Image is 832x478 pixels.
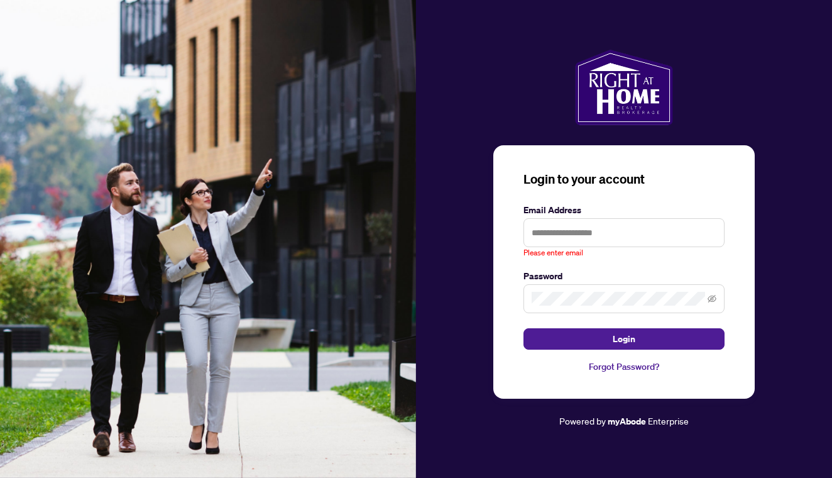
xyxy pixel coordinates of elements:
[708,294,716,303] span: eye-invisible
[523,170,725,188] h3: Login to your account
[523,360,725,374] a: Forgot Password?
[608,414,646,428] a: myAbode
[575,50,672,125] img: ma-logo
[523,203,725,217] label: Email Address
[613,329,635,349] span: Login
[559,415,606,426] span: Powered by
[523,247,583,259] span: Please enter email
[648,415,689,426] span: Enterprise
[523,328,725,350] button: Login
[523,269,725,283] label: Password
